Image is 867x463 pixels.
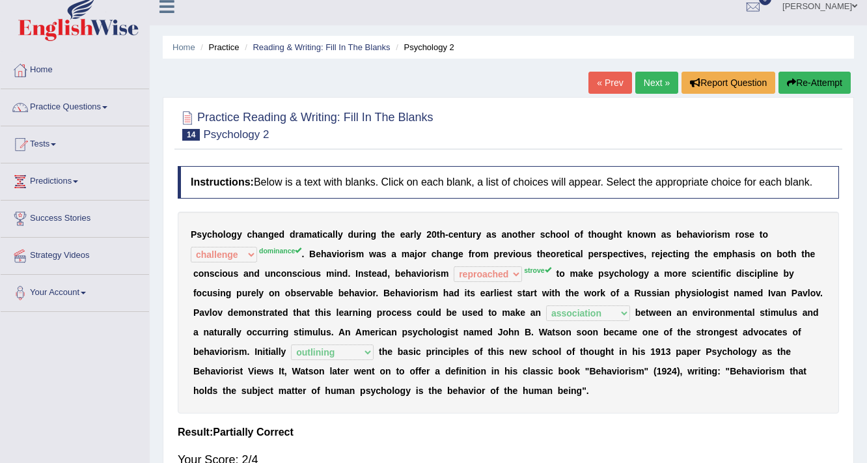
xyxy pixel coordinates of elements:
[545,249,551,259] b: e
[400,229,406,240] b: e
[711,229,714,240] b: r
[672,268,678,279] b: o
[715,268,718,279] b: t
[471,249,475,259] b: r
[359,229,363,240] b: r
[599,249,602,259] b: r
[602,229,608,240] b: u
[513,249,516,259] b: i
[411,268,417,279] b: a
[247,229,252,240] b: c
[178,166,839,199] h4: Below is a text with blanks. Click on each blank, a list of choices will appear. Select the appro...
[1,275,149,307] a: Your Account
[588,72,631,94] a: « Prev
[364,268,369,279] b: s
[290,229,296,240] b: d
[316,268,321,279] b: s
[681,72,775,94] button: Report Question
[430,268,433,279] b: r
[302,268,305,279] b: i
[219,268,222,279] b: i
[678,249,684,259] b: n
[316,249,321,259] b: e
[673,249,676,259] b: t
[556,229,562,240] b: o
[705,229,711,240] b: o
[810,249,816,259] b: e
[551,249,557,259] b: o
[660,249,663,259] b: j
[421,268,424,279] b: i
[762,229,768,240] b: o
[1,201,149,233] a: Success Stories
[545,229,550,240] b: c
[355,268,358,279] b: I
[265,268,271,279] b: u
[406,268,411,279] b: h
[760,229,763,240] b: t
[424,268,430,279] b: o
[726,249,732,259] b: p
[486,229,491,240] b: a
[392,41,454,53] li: Psychology 2
[442,249,447,259] b: a
[494,249,500,259] b: p
[632,229,638,240] b: n
[231,229,237,240] b: g
[207,229,212,240] b: c
[750,249,756,259] b: s
[508,249,513,259] b: v
[626,249,629,259] b: i
[676,229,682,240] b: b
[805,249,810,259] b: h
[400,268,406,279] b: e
[353,229,359,240] b: u
[437,249,443,259] b: h
[663,249,668,259] b: e
[178,108,433,141] h2: Practice Reading & Writing: Fill In The Blanks
[323,229,328,240] b: c
[172,42,195,52] a: Home
[370,229,376,240] b: g
[644,268,649,279] b: y
[297,268,303,279] b: c
[613,249,618,259] b: e
[432,249,437,259] b: c
[334,268,337,279] b: i
[475,249,481,259] b: o
[372,268,377,279] b: e
[608,229,614,240] b: g
[1,238,149,270] a: Strategy Videos
[591,229,597,240] b: h
[703,249,708,259] b: e
[748,249,750,259] b: i
[654,268,659,279] b: a
[501,229,506,240] b: a
[348,268,350,279] b: .
[223,229,226,240] b: l
[527,249,532,259] b: s
[516,249,521,259] b: o
[252,229,258,240] b: h
[791,249,797,259] b: h
[676,249,678,259] b: i
[644,249,646,259] b: ,
[458,229,464,240] b: n
[696,268,702,279] b: c
[217,229,223,240] b: o
[233,268,238,279] b: s
[604,268,609,279] b: s
[721,268,724,279] b: f
[1,89,149,122] a: Practice Questions
[426,229,432,240] b: 2
[723,268,726,279] b: i
[503,249,508,259] b: e
[778,72,851,94] button: Re-Attempt
[736,268,742,279] b: d
[681,268,687,279] b: e
[348,229,353,240] b: d
[305,268,310,279] b: o
[382,268,388,279] b: d
[691,268,696,279] b: s
[467,229,473,240] b: u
